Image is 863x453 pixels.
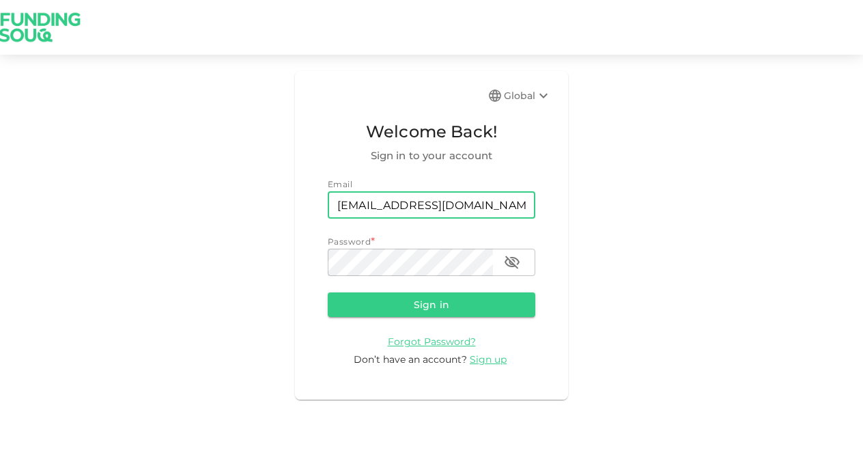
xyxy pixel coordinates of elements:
[328,179,352,189] span: Email
[328,236,371,247] span: Password
[354,353,467,366] span: Don’t have an account?
[388,335,476,348] a: Forgot Password?
[328,292,535,317] button: Sign in
[470,353,507,366] span: Sign up
[504,87,552,104] div: Global
[328,191,535,219] input: email
[328,148,535,164] span: Sign in to your account
[328,119,535,145] span: Welcome Back!
[328,249,493,276] input: password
